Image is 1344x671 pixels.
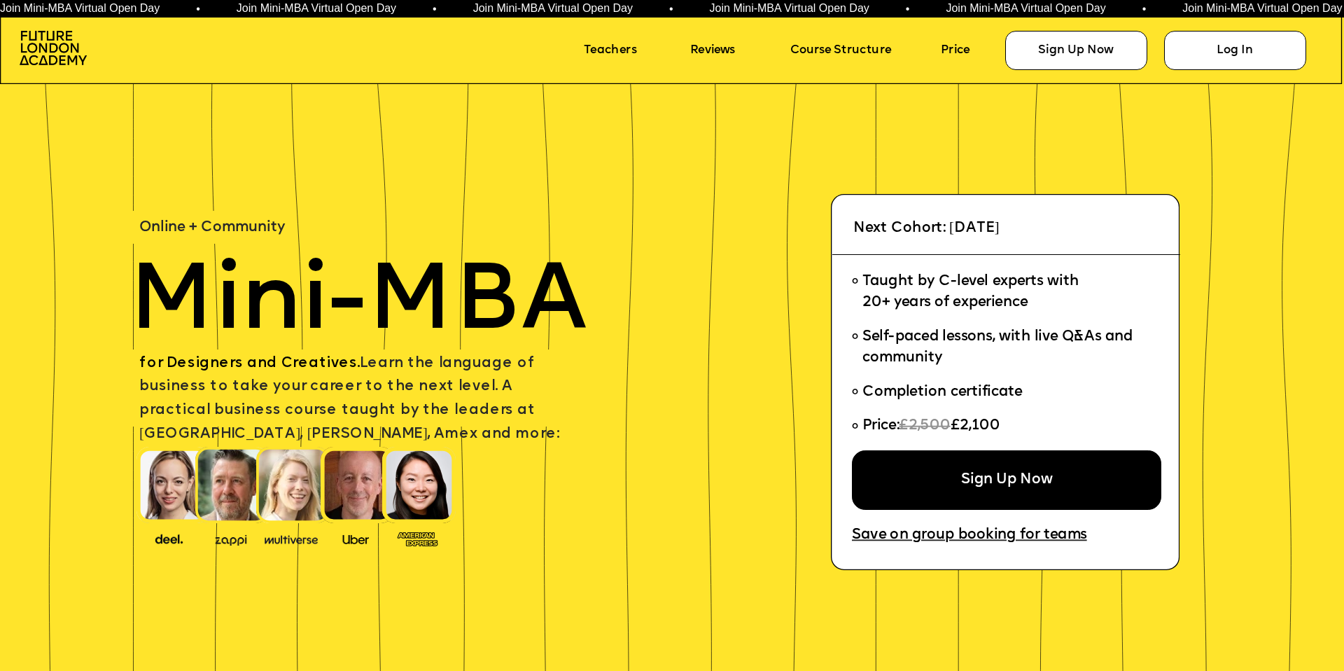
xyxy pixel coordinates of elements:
[853,221,1000,236] span: Next Cohort: [DATE]
[391,528,444,548] img: image-93eab660-639c-4de6-957c-4ae039a0235a.png
[433,4,437,15] span: •
[139,221,285,235] span: Online + Community
[862,385,1023,400] span: Completion certificate
[584,39,668,64] a: Teachers
[862,419,899,434] span: Price:
[852,523,1125,550] a: Save on group booking for teams
[139,356,559,441] span: Learn the language of business to take your career to the next level. A practical business course...
[862,330,1137,366] span: Self-paced lessons, with live Q&As and community
[690,39,762,64] a: Reviews
[1142,4,1147,15] span: •
[906,4,910,15] span: •
[20,31,87,65] img: image-aac980e9-41de-4c2d-a048-f29dd30a0068.png
[950,419,1000,434] span: £2,100
[862,275,1079,310] span: Taught by C-level experts with 20+ years of experience
[330,531,382,546] img: image-99cff0b2-a396-4aab-8550-cf4071da2cb9.png
[669,4,673,15] span: •
[941,39,993,64] a: Price
[205,531,258,546] img: image-b2f1584c-cbf7-4a77-bbe0-f56ae6ee31f2.png
[129,258,587,352] span: Mini-MBA
[143,530,195,546] img: image-388f4489-9820-4c53-9b08-f7df0b8d4ae2.png
[196,4,200,15] span: •
[260,530,323,546] img: image-b7d05013-d886-4065-8d38-3eca2af40620.png
[790,39,929,64] a: Course Structure
[899,419,950,434] span: £2,500
[139,356,360,371] span: for Designers and Creatives.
